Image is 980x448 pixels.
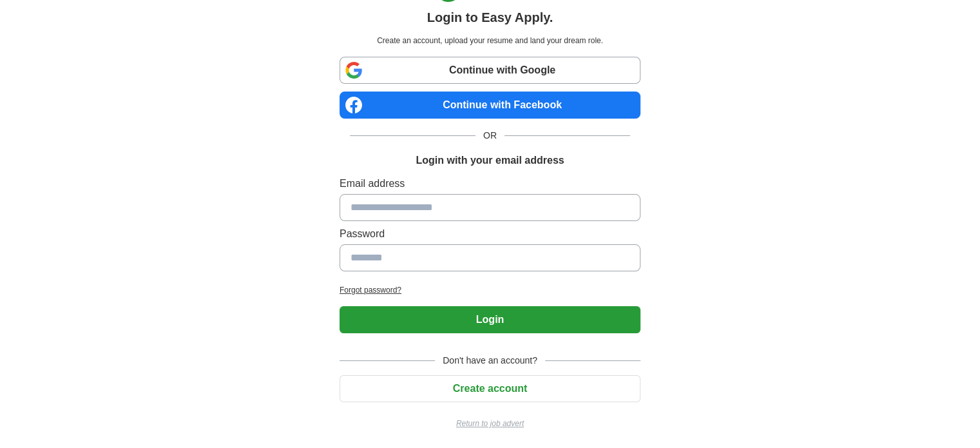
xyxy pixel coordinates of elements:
a: Forgot password? [340,284,640,296]
a: Continue with Facebook [340,92,640,119]
h1: Login with your email address [416,153,564,168]
h1: Login to Easy Apply. [427,8,553,27]
a: Create account [340,383,640,394]
span: Don't have an account? [435,354,545,367]
span: OR [476,129,504,142]
a: Return to job advert [340,418,640,429]
a: Continue with Google [340,57,640,84]
p: Create an account, upload your resume and land your dream role. [342,35,638,46]
label: Email address [340,176,640,191]
label: Password [340,226,640,242]
button: Login [340,306,640,333]
button: Create account [340,375,640,402]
